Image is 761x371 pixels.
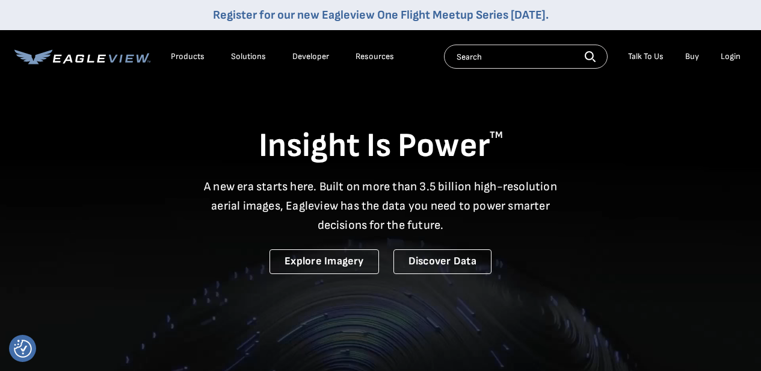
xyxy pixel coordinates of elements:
a: Developer [292,51,329,62]
a: Buy [685,51,699,62]
div: Talk To Us [628,51,664,62]
a: Explore Imagery [270,249,379,274]
input: Search [444,45,608,69]
sup: TM [490,129,503,141]
div: Solutions [231,51,266,62]
h1: Insight Is Power [14,125,747,167]
p: A new era starts here. Built on more than 3.5 billion high-resolution aerial images, Eagleview ha... [197,177,565,235]
div: Login [721,51,741,62]
a: Register for our new Eagleview One Flight Meetup Series [DATE]. [213,8,549,22]
div: Resources [356,51,394,62]
img: Revisit consent button [14,340,32,358]
a: Discover Data [393,249,491,274]
div: Products [171,51,205,62]
button: Consent Preferences [14,340,32,358]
